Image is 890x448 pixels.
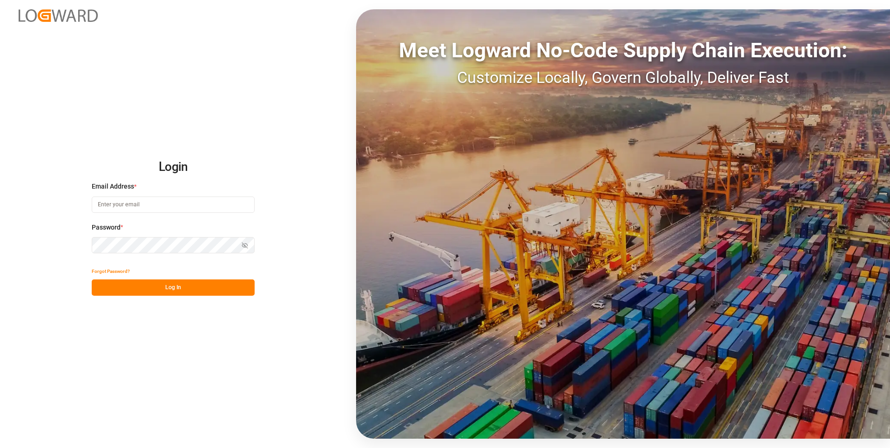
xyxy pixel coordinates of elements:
[19,9,98,22] img: Logward_new_orange.png
[356,35,890,66] div: Meet Logward No-Code Supply Chain Execution:
[92,197,255,213] input: Enter your email
[92,263,130,279] button: Forgot Password?
[92,182,134,191] span: Email Address
[92,152,255,182] h2: Login
[92,223,121,232] span: Password
[356,66,890,89] div: Customize Locally, Govern Globally, Deliver Fast
[92,279,255,296] button: Log In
